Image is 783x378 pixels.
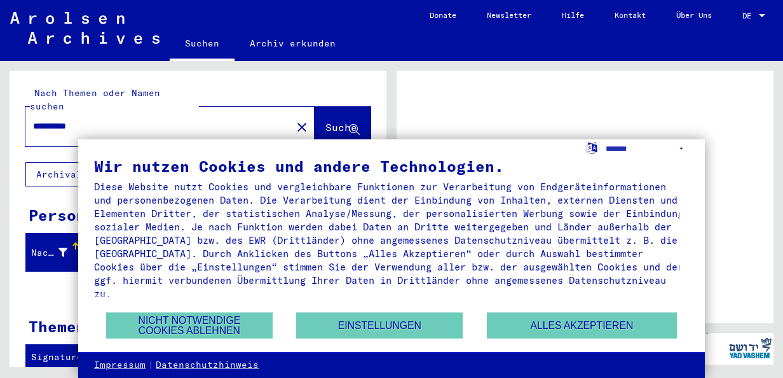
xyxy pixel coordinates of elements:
div: Themen [29,315,86,338]
mat-icon: close [294,120,310,135]
span: DE [742,11,756,20]
a: Impressum [94,359,146,372]
select: Sprache auswählen [606,139,689,158]
div: Wir nutzen Cookies und andere Technologien. [94,158,689,174]
mat-label: Nach Themen oder Namen suchen [30,87,160,112]
button: Clear [289,114,315,139]
label: Sprache auswählen [585,141,599,153]
mat-header-cell: Nachname [26,235,81,270]
a: Archiv erkunden [235,28,351,59]
img: Arolsen_neg.svg [10,12,160,44]
span: Suche [325,121,357,134]
div: Signature [31,351,104,364]
button: Alles akzeptieren [487,312,677,339]
div: Nachname [31,246,67,260]
img: yv_logo.png [726,332,774,364]
button: Archival tree units [25,162,160,186]
a: Datenschutzhinweis [156,359,259,372]
div: Personen [29,204,105,227]
button: Einstellungen [296,312,463,339]
div: Nachname [31,242,83,263]
div: Diese Website nutzt Cookies und vergleichbare Funktionen zur Verarbeitung von Endgeräteinformatio... [94,180,689,300]
div: Signature [31,347,116,368]
a: Suchen [170,28,235,61]
button: Suche [315,107,371,146]
button: Nicht notwendige Cookies ablehnen [106,312,273,339]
